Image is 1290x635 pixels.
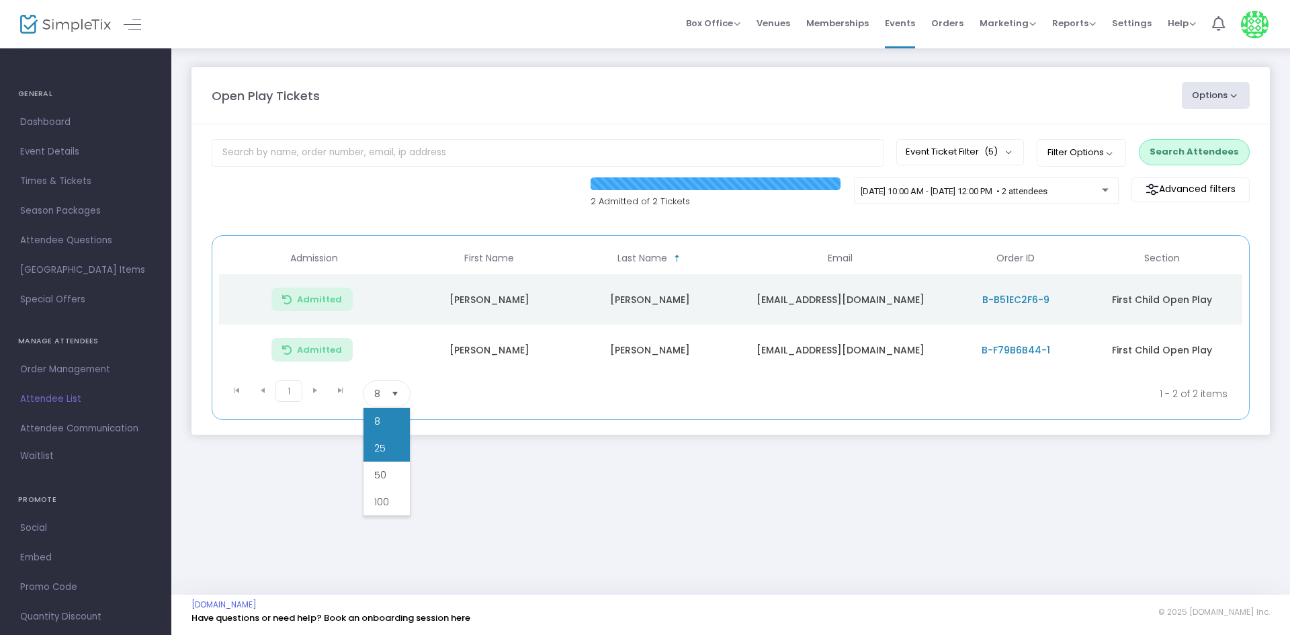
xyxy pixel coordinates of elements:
span: Special Offers [20,291,151,308]
span: Page 1 [275,380,302,402]
span: 100 [374,495,389,509]
td: [EMAIL_ADDRESS][DOMAIN_NAME] [730,325,949,375]
span: Admitted [297,294,342,305]
span: Attendee Questions [20,232,151,249]
button: Admitted [271,338,353,362]
span: [GEOGRAPHIC_DATA] Items [20,261,151,279]
span: Times & Tickets [20,173,151,190]
img: filter [1146,183,1159,196]
span: Reports [1052,17,1096,30]
span: Attendee List [20,390,151,408]
span: Box Office [686,17,740,30]
p: 2 Admitted of 2 Tickets [591,195,841,208]
span: Settings [1112,6,1152,40]
button: Filter Options [1037,139,1126,166]
button: Search Attendees [1139,139,1250,165]
td: [PERSON_NAME] [570,325,730,375]
span: Event Details [20,143,151,161]
input: Search by name, order number, email, ip address [212,139,884,167]
span: Last Name [617,253,667,264]
div: Data table [219,243,1242,375]
button: Event Ticket Filter(5) [896,139,1024,165]
button: Select [386,381,404,407]
span: Orders [931,6,963,40]
span: [DATE] 10:00 AM - [DATE] 12:00 PM • 2 attendees [861,186,1047,196]
td: [PERSON_NAME] [409,274,570,325]
span: Admission [290,253,338,264]
a: Have questions or need help? Book an onboarding session here [191,611,470,624]
span: Waitlist [20,450,54,463]
span: Social [20,519,151,537]
span: Events [885,6,915,40]
button: Options [1182,82,1250,109]
span: Quantity Discount [20,608,151,626]
span: © 2025 [DOMAIN_NAME] Inc. [1158,607,1270,618]
a: [DOMAIN_NAME] [191,599,257,610]
span: Season Packages [20,202,151,220]
span: Attendee Communication [20,420,151,437]
td: [PERSON_NAME] [409,325,570,375]
button: Admitted [271,288,353,311]
span: Admitted [297,345,342,355]
span: 25 [374,441,386,455]
kendo-pager-info: 1 - 2 of 2 items [544,380,1228,407]
span: B-F79B6B44-1 [982,343,1050,357]
td: First Child Open Play [1082,325,1242,375]
m-button: Advanced filters [1131,177,1250,202]
h4: PROMOTE [18,486,153,513]
span: Memberships [806,6,869,40]
span: Marketing [980,17,1036,30]
span: 50 [374,468,386,482]
span: First Name [464,253,514,264]
span: Order Management [20,361,151,378]
span: Email [828,253,853,264]
h4: MANAGE ATTENDEES [18,328,153,355]
td: First Child Open Play [1082,274,1242,325]
span: B-B51EC2F6-9 [982,293,1049,306]
span: Promo Code [20,579,151,596]
span: (5) [984,146,998,157]
m-panel-title: Open Play Tickets [212,87,320,105]
span: 8 [374,387,380,400]
td: [EMAIL_ADDRESS][DOMAIN_NAME] [730,274,949,325]
span: Venues [757,6,790,40]
td: [PERSON_NAME] [570,274,730,325]
span: Order ID [996,253,1035,264]
span: 8 [374,415,380,428]
h4: GENERAL [18,81,153,108]
span: Section [1144,253,1180,264]
span: Dashboard [20,114,151,131]
span: Embed [20,549,151,566]
span: Sortable [672,253,683,264]
span: Help [1168,17,1196,30]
